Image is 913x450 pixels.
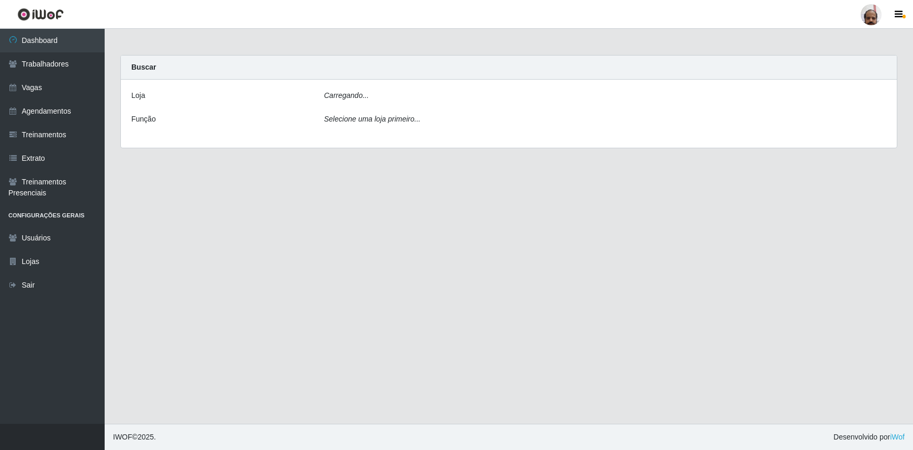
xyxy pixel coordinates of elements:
[17,8,64,21] img: CoreUI Logo
[833,432,905,443] span: Desenvolvido por
[131,90,145,101] label: Loja
[324,91,369,100] i: Carregando...
[113,433,132,441] span: IWOF
[131,63,156,71] strong: Buscar
[324,115,420,123] i: Selecione uma loja primeiro...
[131,114,156,125] label: Função
[890,433,905,441] a: iWof
[113,432,156,443] span: © 2025 .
